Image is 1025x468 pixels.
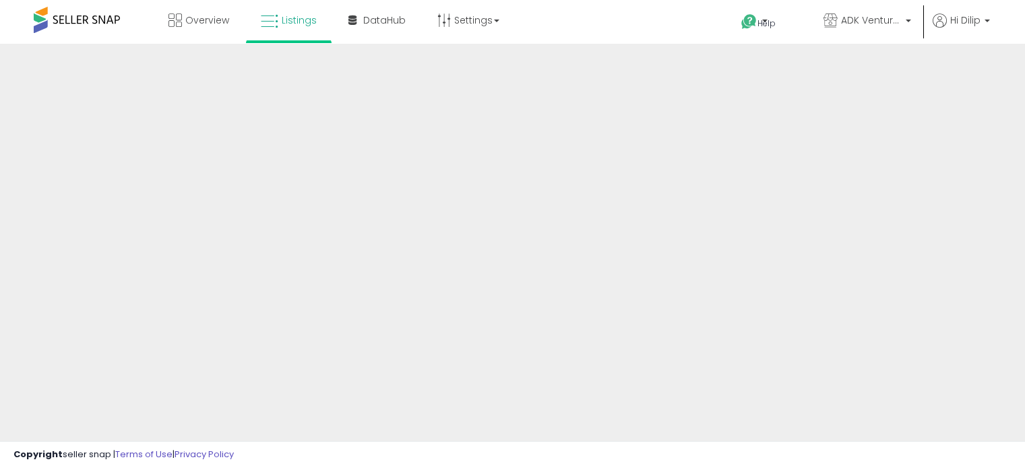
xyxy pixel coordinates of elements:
span: DataHub [363,13,406,27]
span: Help [757,18,776,29]
a: Help [731,3,802,44]
a: Terms of Use [115,448,173,461]
span: Listings [282,13,317,27]
div: seller snap | | [13,448,234,461]
span: ADK Ventures [841,13,902,27]
i: Get Help [741,13,757,30]
strong: Copyright [13,448,63,461]
span: Hi Dilip [950,13,981,27]
a: Hi Dilip [933,13,990,44]
a: Privacy Policy [175,448,234,461]
span: Overview [185,13,229,27]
